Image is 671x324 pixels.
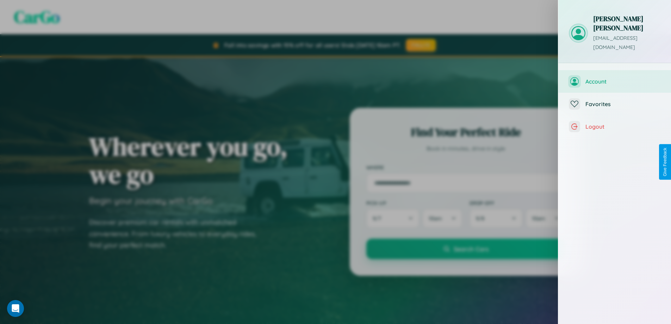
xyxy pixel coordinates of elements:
button: Account [558,70,671,93]
div: Give Feedback [663,148,667,176]
span: Account [585,78,660,85]
p: [EMAIL_ADDRESS][DOMAIN_NAME] [593,34,660,52]
h3: [PERSON_NAME] [PERSON_NAME] [593,14,660,32]
button: Favorites [558,93,671,115]
button: Logout [558,115,671,138]
div: Open Intercom Messenger [7,300,24,317]
span: Logout [585,123,660,130]
span: Favorites [585,100,660,108]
